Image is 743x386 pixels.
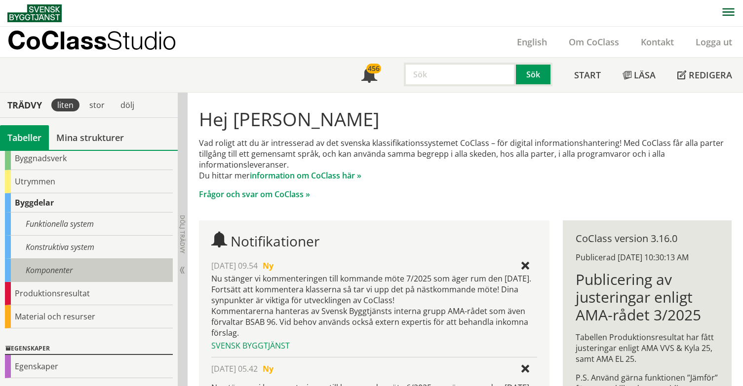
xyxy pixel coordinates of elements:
div: stor [83,99,111,111]
p: CoClass [7,35,176,46]
span: Ny [263,363,274,374]
a: CoClassStudio [7,27,197,57]
a: Redigera [666,58,743,92]
a: Logga ut [685,36,743,48]
span: Notifikationer [361,68,377,84]
div: Egenskaper [5,343,173,355]
div: Publicerad [DATE] 10:30:13 AM [576,252,718,263]
div: Material och resurser [5,305,173,328]
span: Redigera [689,69,732,81]
div: CoClass version 3.16.0 [576,233,718,244]
p: Tabellen Produktionsresultat har fått justeringar enligt AMA VVS & Kyla 25, samt AMA EL 25. [576,332,718,364]
div: liten [51,99,79,111]
a: Om CoClass [558,36,630,48]
span: Ny [263,260,274,271]
span: Dölj trädvy [178,215,187,253]
div: Egenskaper [5,355,173,378]
a: 456 [351,58,388,92]
span: Studio [107,26,176,55]
div: Byggnadsverk [5,147,173,170]
div: Utrymmen [5,170,173,193]
img: Svensk Byggtjänst [7,4,62,22]
a: Kontakt [630,36,685,48]
a: Start [563,58,612,92]
h1: Hej [PERSON_NAME] [199,108,731,130]
div: Byggdelar [5,193,173,212]
div: Svensk Byggtjänst [211,340,537,351]
div: Trädvy [2,100,47,110]
span: [DATE] 05.42 [211,363,258,374]
a: information om CoClass här » [250,170,361,181]
h1: Publicering av justeringar enligt AMA-rådet 3/2025 [576,271,718,324]
span: Notifikationer [231,232,319,250]
a: English [506,36,558,48]
a: Mina strukturer [49,125,131,150]
span: Läsa [634,69,656,81]
span: Start [574,69,601,81]
div: Konstruktiva system [5,236,173,259]
a: Läsa [612,58,666,92]
button: Sök [516,63,552,86]
div: Nu stänger vi kommenteringen till kommande möte 7/2025 som äger rum den [DATE]. Fortsätt att komm... [211,273,537,338]
div: Komponenter [5,259,173,282]
div: Produktionsresultat [5,282,173,305]
span: [DATE] 09.54 [211,260,258,271]
p: Vad roligt att du är intresserad av det svenska klassifikationssystemet CoClass – för digital inf... [199,138,731,181]
div: Funktionella system [5,212,173,236]
a: Frågor och svar om CoClass » [199,189,310,200]
div: 456 [366,64,381,73]
div: dölj [115,99,140,111]
input: Sök [404,63,516,86]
